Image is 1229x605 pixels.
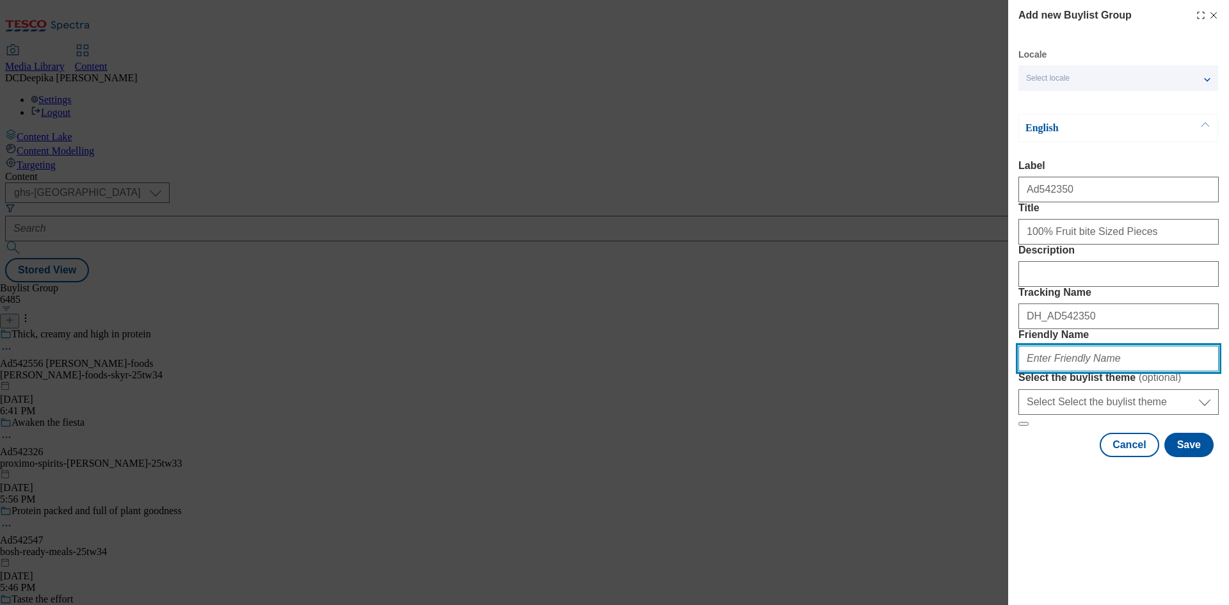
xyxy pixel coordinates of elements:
span: Select locale [1026,74,1070,83]
span: ( optional ) [1139,372,1182,383]
button: Cancel [1100,433,1159,457]
label: Title [1018,202,1219,214]
p: English [1025,122,1160,134]
button: Select locale [1018,65,1218,91]
button: Save [1164,433,1214,457]
label: Tracking Name [1018,287,1219,298]
label: Friendly Name [1018,329,1219,341]
label: Select the buylist theme [1018,371,1219,384]
input: Enter Label [1018,177,1219,202]
h4: Add new Buylist Group [1018,8,1132,23]
input: Enter Title [1018,219,1219,245]
label: Label [1018,160,1219,172]
label: Description [1018,245,1219,256]
input: Enter Friendly Name [1018,346,1219,371]
input: Enter Description [1018,261,1219,287]
input: Enter Tracking Name [1018,303,1219,329]
label: Locale [1018,51,1047,58]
